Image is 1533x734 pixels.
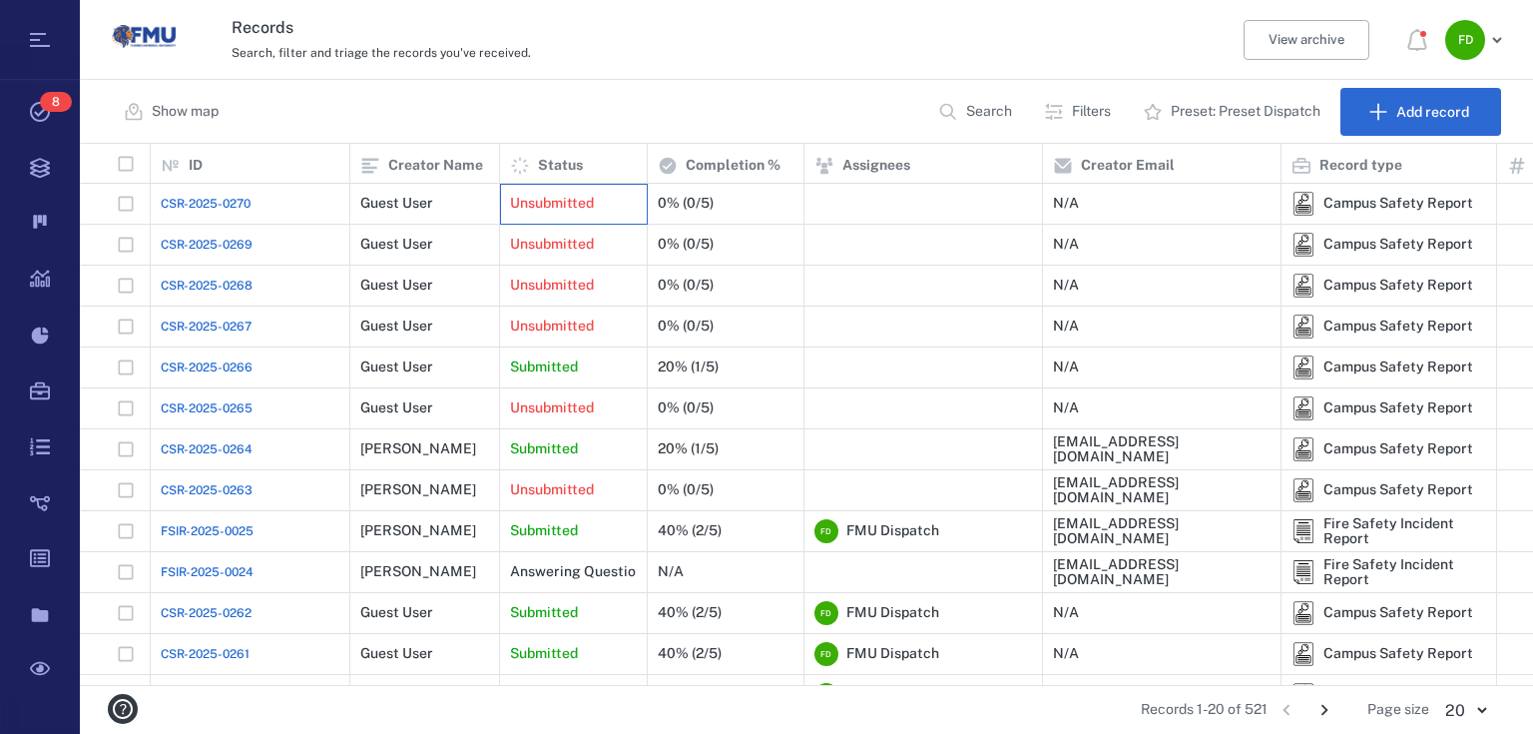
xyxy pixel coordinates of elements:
a: FSIR-2025-0025 [161,522,254,540]
div: [PERSON_NAME] [360,523,476,538]
div: 0% (0/5) [658,319,714,334]
div: Campus Safety Report [1291,601,1315,625]
div: Campus Safety Report [1323,605,1473,620]
p: Search [966,102,1012,122]
div: Campus Safety Report [1323,360,1473,374]
img: icon Campus Safety Report [1291,642,1315,666]
div: 0% (0/5) [658,278,714,293]
span: Help [45,14,86,32]
div: Campus Safety Report [1323,196,1473,211]
div: N/A [1053,646,1079,661]
p: Creator Name [388,156,483,176]
button: Filters [1032,88,1127,136]
a: CSR-2025-0265 [161,399,253,417]
a: CSR-2025-0267 [161,318,252,336]
div: Campus Safety Report [1323,400,1473,415]
span: FMU Dispatch [846,603,939,623]
div: Campus Safety Report [1323,482,1473,497]
a: CSR-2025-0270 [161,195,251,213]
span: CSR-2025-0269 [161,236,253,254]
img: icon Campus Safety Report [1291,315,1315,339]
span: 8 [40,92,72,112]
a: CSR-2025-0264 [161,440,253,458]
div: 0% (0/5) [658,237,714,252]
img: icon Campus Safety Report [1291,478,1315,502]
p: Submitted [510,644,578,664]
img: Florida Memorial University logo [112,5,176,69]
img: icon Campus Safety Report [1291,437,1315,461]
img: icon Fire Safety Incident Report [1291,560,1315,584]
div: 0% (0/5) [658,196,714,211]
div: Campus Safety Report [1291,315,1315,339]
a: CSR-2025-0262 [161,604,252,622]
div: Campus Safety Report [1291,683,1315,707]
div: N/A [1053,278,1079,293]
div: N/A [1053,319,1079,334]
div: Campus Safety Report [1323,646,1473,661]
div: [PERSON_NAME] [360,482,476,497]
div: 0% (0/5) [658,482,714,497]
div: Campus Safety Report [1291,192,1315,216]
div: Guest User [360,196,433,211]
p: Record type [1319,156,1402,176]
button: Go to next page [1308,694,1340,726]
div: Fire Safety Incident Report [1323,557,1486,588]
div: N/A [1053,605,1079,620]
div: N/A [1053,196,1079,211]
img: icon Campus Safety Report [1291,683,1315,707]
span: Records 1-20 of 521 [1141,700,1268,720]
div: Guest User [360,319,433,334]
p: Submitted [510,603,578,623]
div: N/A [1053,360,1079,374]
div: F D [1445,20,1485,60]
div: Guest User [360,400,433,415]
img: icon Campus Safety Report [1291,601,1315,625]
div: 40% (2/5) [658,523,722,538]
p: Answering Questions [510,562,651,582]
div: N/A [1053,400,1079,415]
p: Submitted [510,521,578,541]
p: Show map [152,102,219,122]
div: F D [814,519,838,543]
div: Campus Safety Report [1323,237,1473,252]
span: CSR-2025-0266 [161,359,253,376]
div: 40% (2/5) [658,646,722,661]
span: Search, filter and triage the records you've received. [232,46,531,60]
a: CSR-2025-0268 [161,277,253,295]
div: Campus Safety Report [1291,233,1315,257]
p: Unsubmitted [510,398,594,418]
span: FMU Dispatch [846,644,939,664]
img: icon Campus Safety Report [1291,233,1315,257]
div: 20% (1/5) [658,441,719,456]
img: icon Campus Safety Report [1291,356,1315,379]
div: 20 [1429,699,1501,722]
div: Guest User [360,360,433,374]
div: Campus Safety Report [1291,437,1315,461]
div: Guest User [360,237,433,252]
span: FMU Dispatch [846,521,939,541]
div: [EMAIL_ADDRESS][DOMAIN_NAME] [1053,516,1271,547]
div: [EMAIL_ADDRESS][DOMAIN_NAME] [1053,557,1271,588]
div: Guest User [360,605,433,620]
p: Preset: Preset Dispatch [1171,102,1320,122]
span: Page size [1367,700,1429,720]
img: icon Fire Safety Incident Report [1291,519,1315,543]
p: Submitted [510,358,578,377]
p: Status [538,156,583,176]
a: CSR-2025-0263 [161,481,253,499]
div: Campus Safety Report [1323,441,1473,456]
button: Preset: Preset Dispatch [1131,88,1336,136]
div: Campus Safety Report [1323,319,1473,334]
div: 40% (2/5) [658,605,722,620]
div: Campus Safety Report [1291,478,1315,502]
div: F D [814,601,838,625]
a: Go home [112,5,176,76]
p: Unsubmitted [510,480,594,500]
div: Fire Safety Incident Report [1291,560,1315,584]
button: help [100,686,146,732]
h3: Records [232,16,1012,40]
